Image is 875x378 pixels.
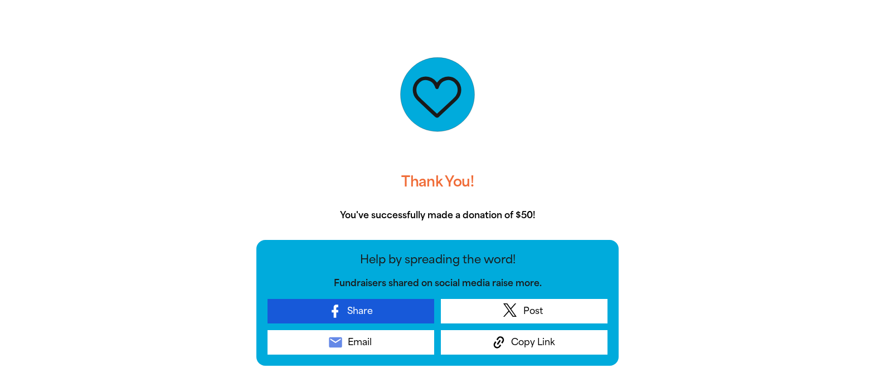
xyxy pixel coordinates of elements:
a: Post [441,299,607,323]
span: Share [347,305,373,318]
h3: Thank You! [256,164,619,200]
p: Fundraisers shared on social media raise more. [268,277,607,290]
a: Share [268,299,434,323]
button: Copy Link [441,330,607,355]
i: email [328,335,343,350]
span: Copy Link [511,336,555,349]
p: Help by spreading the word! [268,251,607,268]
a: emailEmail [268,330,434,355]
p: You've successfully made a donation of $50! [256,209,619,222]
span: Post [523,305,543,318]
span: Email [348,336,372,349]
